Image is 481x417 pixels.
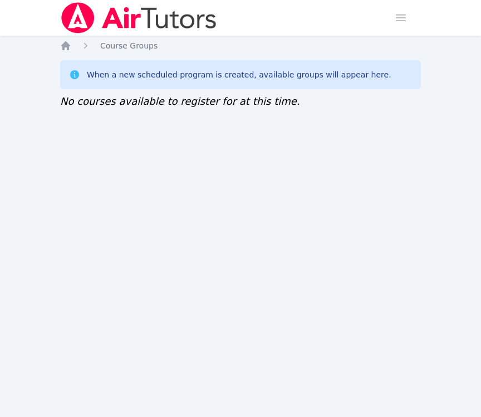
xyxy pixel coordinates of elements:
[87,69,391,80] div: When a new scheduled program is created, available groups will appear here.
[100,40,158,51] a: Course Groups
[60,95,300,107] span: No courses available to register for at this time.
[100,41,158,50] span: Course Groups
[60,2,218,33] img: Air Tutors
[60,40,421,51] nav: Breadcrumb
